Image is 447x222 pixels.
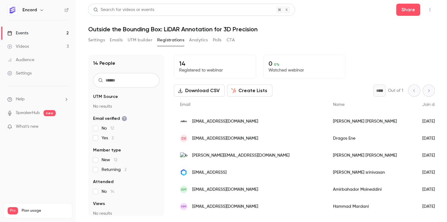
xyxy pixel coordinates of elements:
[93,103,159,109] p: No results
[22,208,68,213] span: Plan usage
[180,152,187,159] img: keplerprecision.com
[112,136,114,140] span: 2
[327,113,416,130] div: [PERSON_NAME] [PERSON_NAME]
[327,147,416,164] div: [PERSON_NAME] [PERSON_NAME]
[93,210,159,217] p: No results
[422,102,441,107] span: Join date
[93,7,154,13] div: Search for videos or events
[269,60,340,67] p: 0
[213,35,222,45] button: Polls
[269,67,340,73] p: Watched webinar
[128,35,152,45] button: UTM builder
[181,204,186,209] span: HM
[16,96,25,102] span: Help
[88,26,435,33] h1: Outside the Bounding Box: LiDAR Annotation for 3D Precision
[8,207,18,214] span: Pro
[102,189,114,195] span: No
[192,186,258,193] span: [EMAIL_ADDRESS][DOMAIN_NAME]
[192,118,258,125] span: [EMAIL_ADDRESS][DOMAIN_NAME]
[93,147,121,153] span: Member type
[182,136,186,141] span: DE
[23,7,37,13] h6: Encord
[102,135,114,141] span: Yes
[61,124,69,130] iframe: Noticeable Trigger
[93,179,113,185] span: Attended
[93,60,115,67] h1: 14 People
[327,181,416,198] div: Amirbahador Moineddini
[93,201,105,207] span: Views
[174,85,225,97] button: Download CSV
[7,57,34,63] div: Audience
[192,203,258,210] span: [EMAIL_ADDRESS][DOMAIN_NAME]
[327,198,416,215] div: Hammad Mardani
[192,135,258,142] span: [EMAIL_ADDRESS][DOMAIN_NAME]
[110,126,114,130] span: 12
[274,62,279,67] span: 0 %
[43,110,56,116] span: new
[179,60,251,67] p: 14
[124,168,126,172] span: 2
[396,4,420,16] button: Share
[114,158,117,162] span: 12
[16,110,40,116] a: SpeakerHub
[157,35,184,45] button: Registrations
[102,125,114,131] span: No
[88,35,105,45] button: Settings
[227,85,272,97] button: Create Lists
[7,70,32,76] div: Settings
[180,102,190,107] span: Email
[110,189,114,194] span: 14
[102,157,117,163] span: New
[227,35,235,45] button: CTA
[180,118,187,125] img: aira.online
[102,167,126,173] span: Returning
[7,96,69,102] li: help-dropdown-opener
[180,169,187,176] img: ambient.ai
[192,169,227,176] span: [EMAIL_ADDRESS]
[93,94,118,100] span: UTM Source
[93,116,127,122] span: Email verified
[189,35,208,45] button: Analytics
[192,152,289,159] span: [PERSON_NAME][EMAIL_ADDRESS][DOMAIN_NAME]
[7,30,28,36] div: Events
[333,102,345,107] span: Name
[388,88,403,94] p: Out of 1
[327,130,416,147] div: Dragos Ene
[16,123,39,130] span: What's new
[8,5,17,15] img: Encord
[7,43,29,50] div: Videos
[327,164,416,181] div: [PERSON_NAME] srinivasan
[181,187,186,192] span: AM
[110,35,123,45] button: Emails
[179,67,251,73] p: Registered to webinar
